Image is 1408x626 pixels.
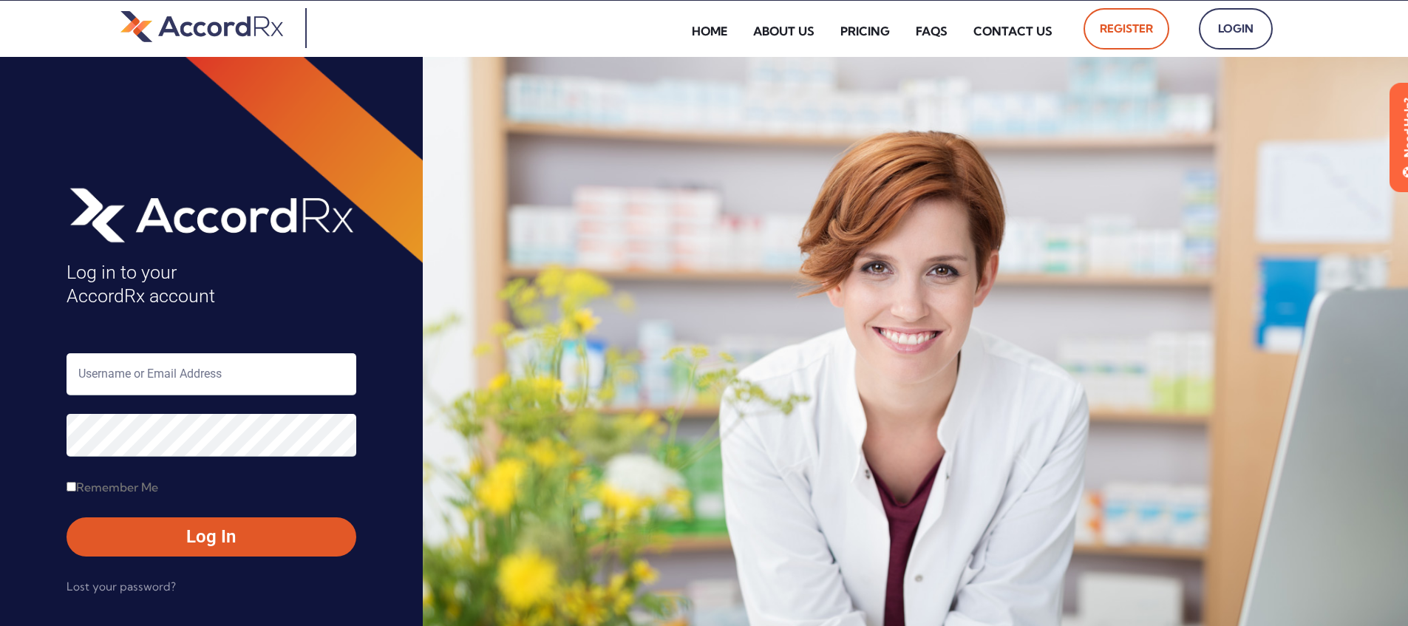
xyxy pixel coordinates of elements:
[829,14,901,48] a: Pricing
[67,575,176,599] a: Lost your password?
[742,14,826,48] a: About Us
[67,353,356,395] input: Username or Email Address
[67,475,158,499] label: Remember Me
[681,14,738,48] a: Home
[1100,17,1153,41] span: Register
[120,8,283,44] img: default-logo
[67,517,356,556] button: Log In
[905,14,959,48] a: FAQs
[1199,8,1273,50] a: Login
[67,183,356,246] img: AccordRx_logo_header_white
[1084,8,1169,50] a: Register
[67,261,356,309] h4: Log in to your AccordRx account
[67,482,76,491] input: Remember Me
[962,14,1064,48] a: Contact Us
[1215,17,1256,41] span: Login
[81,525,341,548] span: Log In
